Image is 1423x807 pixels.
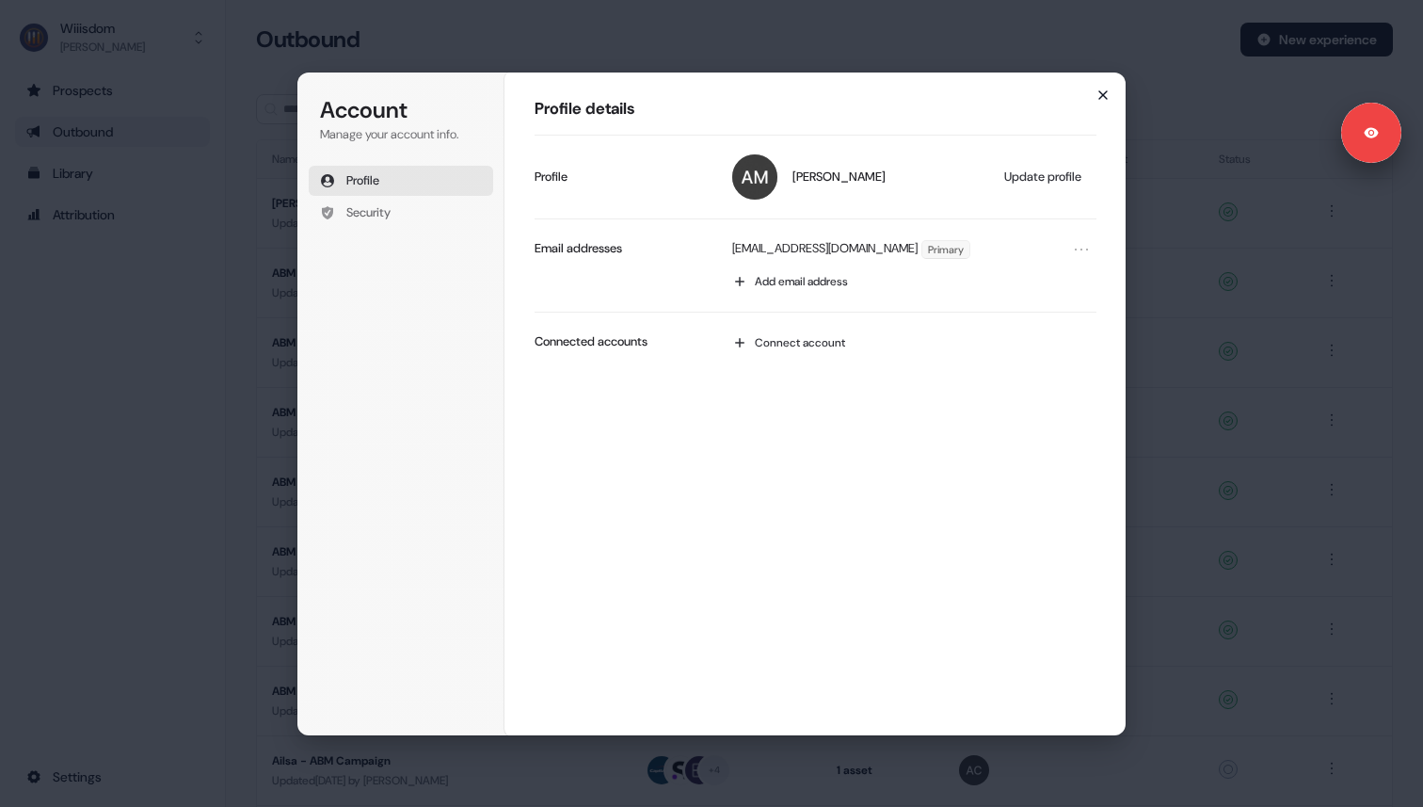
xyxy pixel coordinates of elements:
span: [PERSON_NAME] [792,169,886,186]
span: Connect account [755,335,845,350]
button: Add email address [723,266,1096,297]
button: Security [309,198,493,228]
span: Profile [346,172,379,189]
p: Email addresses [535,240,622,257]
h1: Profile details [535,98,1096,121]
h1: Account [320,95,482,125]
button: Update profile [995,163,1093,191]
p: [EMAIL_ADDRESS][DOMAIN_NAME] [732,240,918,259]
img: Ailsa Mraihi [732,154,777,200]
button: Profile [309,166,493,196]
p: Connected accounts [535,333,648,350]
span: Security [346,204,391,221]
p: Profile [535,169,568,186]
span: Primary [922,241,969,258]
button: Connect account [723,328,1096,358]
span: Add email address [755,274,848,289]
p: Manage your account info. [320,126,482,143]
button: Open menu [1070,238,1093,261]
